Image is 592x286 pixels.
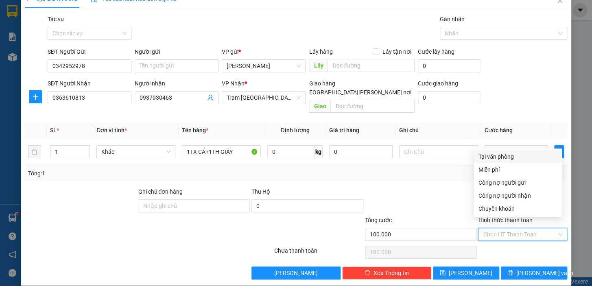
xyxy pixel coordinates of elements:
[449,269,492,277] span: [PERSON_NAME]
[96,127,127,133] span: Đơn vị tính
[4,45,54,69] b: T1 [PERSON_NAME], P [PERSON_NAME]
[138,199,250,212] input: Ghi chú đơn hàng
[50,127,57,133] span: SL
[478,152,557,161] div: Tại văn phòng
[418,59,480,72] input: Cước lấy hàng
[418,80,458,87] label: Cước giao hàng
[222,80,245,87] span: VP Nhận
[399,145,478,158] input: Ghi Chú
[251,188,270,195] span: Thu Hộ
[227,92,301,104] span: Trạm Sài Gòn
[182,145,261,158] input: VD: Bàn, Ghế
[135,79,218,88] div: Người nhận
[440,270,446,276] span: save
[29,94,42,100] span: plus
[329,127,359,133] span: Giá trị hàng
[418,48,454,55] label: Cước lấy hàng
[300,88,415,97] span: [GEOGRAPHIC_DATA][PERSON_NAME] nơi
[135,47,218,56] div: Người gửi
[280,127,309,133] span: Định lượng
[4,4,33,33] img: logo.jpg
[485,127,513,133] span: Cước hàng
[273,246,364,260] div: Chưa thanh toán
[478,178,557,187] div: Công nợ người gửi
[396,122,481,138] th: Ghi chú
[329,145,393,158] input: 0
[501,266,567,279] button: printer[PERSON_NAME] và In
[182,127,208,133] span: Tên hàng
[474,176,562,189] div: Cước gửi hàng sẽ được ghi vào công nợ của người gửi
[207,94,214,101] span: user-add
[374,269,409,277] span: Xóa Thông tin
[251,266,341,279] button: [PERSON_NAME]
[478,191,557,200] div: Công nợ người nhận
[4,35,56,44] li: [PERSON_NAME]
[328,59,415,72] input: Dọc đường
[478,165,557,174] div: Miễn phí
[440,16,465,22] label: Gán nhãn
[4,45,10,51] span: environment
[365,217,392,223] span: Tổng cước
[222,47,306,56] div: VP gửi
[433,266,499,279] button: save[PERSON_NAME]
[309,59,328,72] span: Lấy
[342,266,431,279] button: deleteXóa Thông tin
[516,269,573,277] span: [PERSON_NAME] và In
[4,4,118,20] li: Trung Nga
[309,80,335,87] span: Giao hàng
[227,60,301,72] span: Phan Thiết
[478,217,532,223] label: Hình thức thanh toán
[478,204,557,213] div: Chuyển khoản
[48,16,64,22] label: Tác vụ
[315,145,323,158] span: kg
[101,146,170,158] span: Khác
[274,269,318,277] span: [PERSON_NAME]
[28,145,41,158] button: delete
[56,35,108,61] li: VP Trạm [GEOGRAPHIC_DATA]
[330,100,415,113] input: Dọc đường
[138,188,183,195] label: Ghi chú đơn hàng
[309,48,332,55] span: Lấy hàng
[507,270,513,276] span: printer
[309,100,330,113] span: Giao
[474,189,562,202] div: Cước gửi hàng sẽ được ghi vào công nợ của người nhận
[28,169,229,178] div: Tổng: 1
[48,79,131,88] div: SĐT Người Nhận
[29,90,42,103] button: plus
[365,270,370,276] span: delete
[418,91,480,104] input: Cước giao hàng
[48,47,131,56] div: SĐT Người Gửi
[379,47,415,56] span: Lấy tận nơi
[554,145,564,158] button: plus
